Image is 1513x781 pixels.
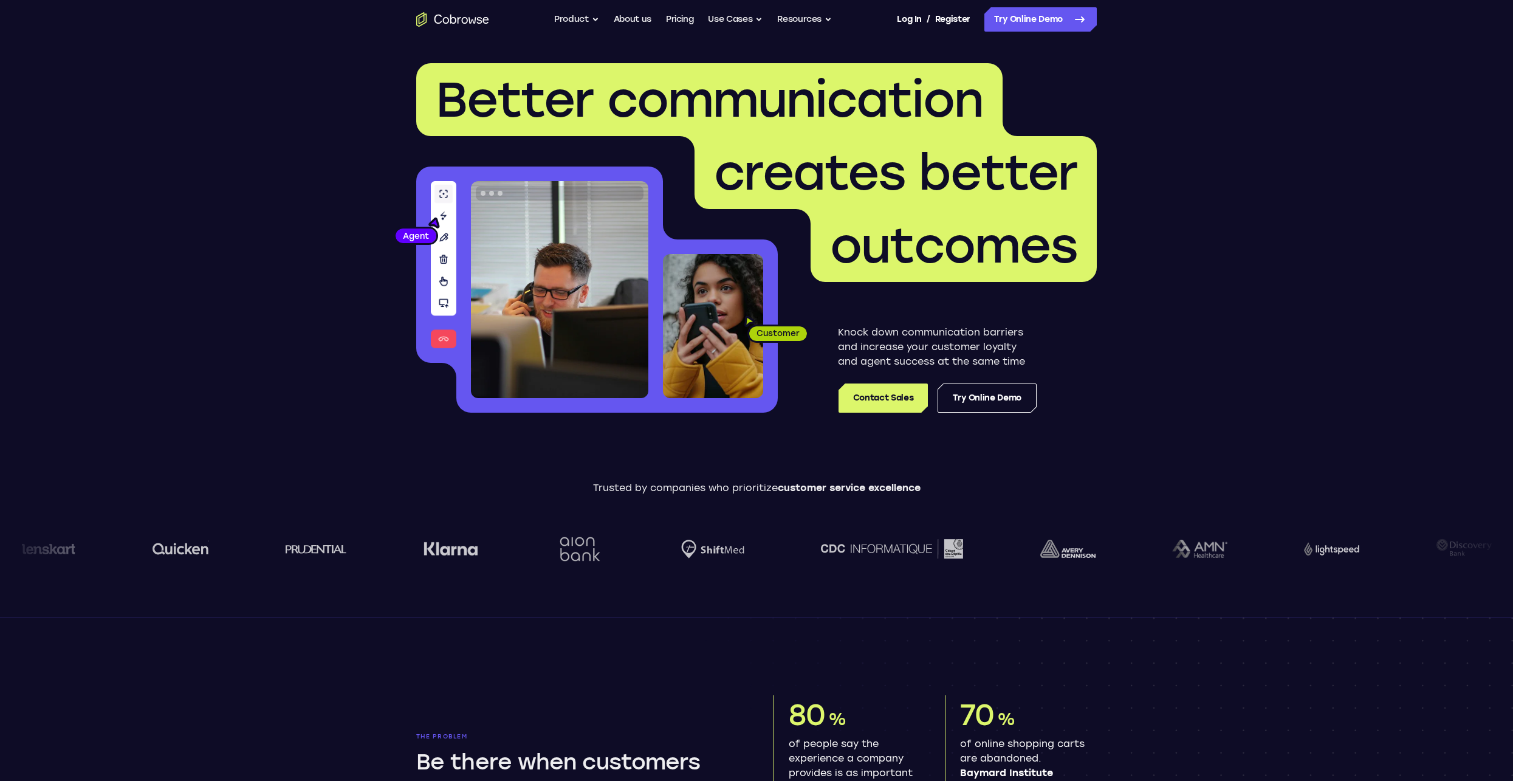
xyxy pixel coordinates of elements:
[777,7,832,32] button: Resources
[663,254,763,398] img: A customer holding their phone
[423,542,478,556] img: Klarna
[554,525,603,574] img: Aion Bank
[938,384,1037,413] a: Try Online Demo
[778,482,921,494] span: customer service excellence
[1172,540,1227,559] img: AMN Healthcare
[820,539,962,558] img: CDC Informatique
[151,539,208,558] img: quicken
[614,7,651,32] a: About us
[828,709,846,729] span: %
[935,7,970,32] a: Register
[1039,540,1094,558] img: avery-dennison
[416,12,489,27] a: Go to the home page
[789,697,825,732] span: 80
[708,7,763,32] button: Use Cases
[666,7,694,32] a: Pricing
[839,384,928,413] a: Contact Sales
[960,766,1087,780] span: Baymard Institute
[681,540,744,559] img: Shiftmed
[471,181,648,398] img: A customer support agent talking on the phone
[984,7,1097,32] a: Try Online Demo
[416,733,739,740] p: The problem
[554,7,599,32] button: Product
[960,697,994,732] span: 70
[927,12,930,27] span: /
[714,143,1077,202] span: creates better
[436,71,983,129] span: Better communication
[960,737,1087,780] p: of online shopping carts are abandoned.
[897,7,921,32] a: Log In
[830,216,1077,275] span: outcomes
[1303,542,1359,555] img: Lightspeed
[997,709,1015,729] span: %
[838,325,1037,369] p: Knock down communication barriers and increase your customer loyalty and agent success at the sam...
[284,544,346,554] img: prudential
